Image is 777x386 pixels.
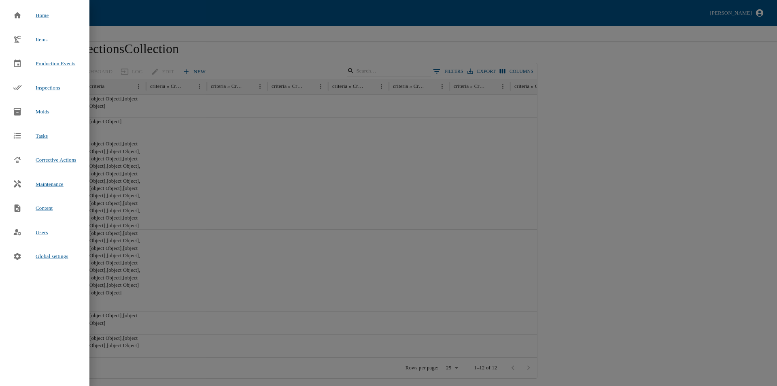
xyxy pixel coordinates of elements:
span: Molds [36,109,49,115]
a: Global settings [6,247,75,265]
a: Inspections [6,79,67,97]
a: Home [6,6,55,24]
span: Global settings [36,252,68,260]
a: Production Events [6,55,82,73]
a: Molds [6,103,56,121]
span: Corrective Actions [36,157,76,163]
a: Items [6,31,54,49]
a: Maintenance [6,175,70,193]
a: Tasks [6,127,54,145]
span: Users [36,229,48,235]
span: Maintenance [36,180,64,188]
a: Content [6,199,59,217]
span: Inspections [36,85,60,91]
span: Content [36,204,53,212]
span: Home [36,11,49,19]
a: Users [6,224,54,241]
span: Items [36,36,48,43]
span: Tasks [36,132,48,140]
span: Production Events [36,60,75,66]
a: Corrective Actions [6,151,83,169]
